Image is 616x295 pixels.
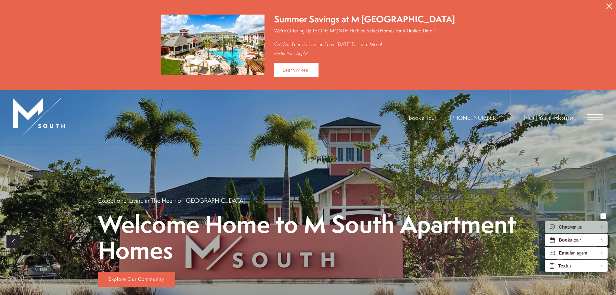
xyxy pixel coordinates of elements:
img: Summer Savings at M South Apartments [161,15,265,75]
span: Explore Our Community [109,276,164,282]
div: Restrictions Apply! [274,51,455,56]
a: Previous [6,235,20,248]
p: Welcome Home to M South Apartment Homes [98,211,518,262]
button: Open Menu [587,114,603,120]
p: Exceptional Living in The Heart of [GEOGRAPHIC_DATA] [98,196,245,205]
a: Learn More! [274,63,319,77]
a: Book a Tour [409,114,436,121]
div: Summer Savings at M [GEOGRAPHIC_DATA] [274,13,455,26]
a: Call Us at 813-570-8014 [450,114,498,121]
span: [PHONE_NUMBER] [450,114,498,121]
a: Find Your Home [524,112,573,122]
p: We're Offering Up To ONE MONTH FREE on Select Homes For A Limited Time!* Call Our Friendly Leasin... [274,27,455,48]
a: Explore Our Community [98,272,175,287]
img: MSouth [13,98,65,137]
